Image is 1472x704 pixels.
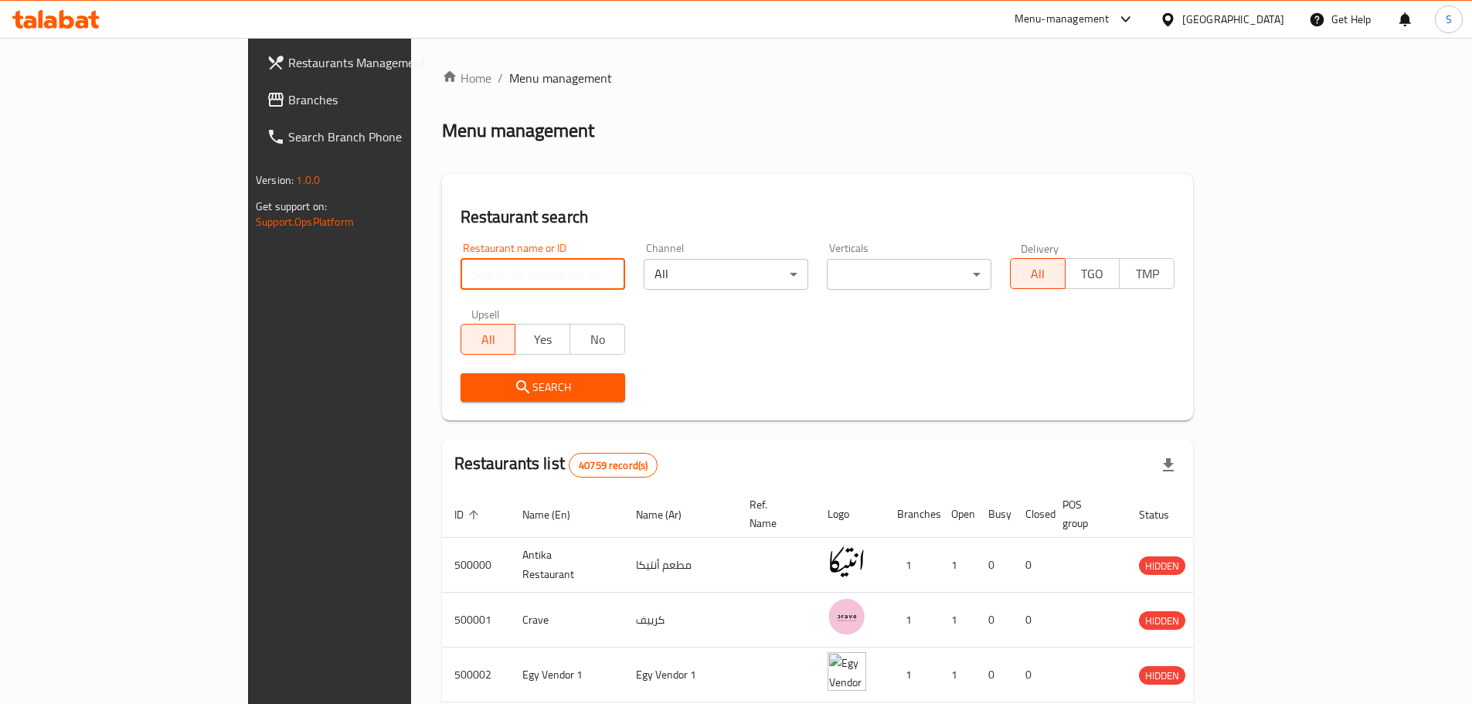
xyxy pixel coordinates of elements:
[256,196,327,216] span: Get support on:
[254,81,494,118] a: Branches
[256,170,294,190] span: Version:
[461,259,625,290] input: Search for restaurant name or ID..
[288,128,481,146] span: Search Branch Phone
[885,648,939,702] td: 1
[1062,495,1108,532] span: POS group
[522,328,564,351] span: Yes
[1139,666,1185,685] div: HIDDEN
[522,505,590,524] span: Name (En)
[1013,538,1050,593] td: 0
[510,593,624,648] td: Crave
[461,373,625,402] button: Search
[1013,491,1050,538] th: Closed
[510,648,624,702] td: Egy Vendor 1
[1119,258,1175,289] button: TMP
[1017,263,1059,285] span: All
[1150,447,1187,484] div: Export file
[510,538,624,593] td: Antika Restaurant
[467,328,510,351] span: All
[296,170,320,190] span: 1.0.0
[515,324,570,355] button: Yes
[288,53,481,72] span: Restaurants Management
[1139,505,1189,524] span: Status
[1065,258,1120,289] button: TGO
[1015,10,1110,29] div: Menu-management
[442,118,594,143] h2: Menu management
[976,538,1013,593] td: 0
[254,44,494,81] a: Restaurants Management
[569,324,625,355] button: No
[827,259,991,290] div: ​
[1139,556,1185,575] div: HIDDEN
[454,505,484,524] span: ID
[885,538,939,593] td: 1
[1013,648,1050,702] td: 0
[939,648,976,702] td: 1
[976,491,1013,538] th: Busy
[1139,667,1185,685] span: HIDDEN
[442,69,1193,87] nav: breadcrumb
[815,491,885,538] th: Logo
[939,491,976,538] th: Open
[624,648,737,702] td: Egy Vendor 1
[885,491,939,538] th: Branches
[1182,11,1284,28] div: [GEOGRAPHIC_DATA]
[624,538,737,593] td: مطعم أنتيكا
[939,593,976,648] td: 1
[461,324,516,355] button: All
[454,452,658,478] h2: Restaurants list
[576,328,619,351] span: No
[473,378,613,397] span: Search
[939,538,976,593] td: 1
[461,206,1175,229] h2: Restaurant search
[750,495,797,532] span: Ref. Name
[1139,612,1185,630] span: HIDDEN
[1446,11,1452,28] span: S
[509,69,612,87] span: Menu management
[828,597,866,636] img: Crave
[1072,263,1114,285] span: TGO
[471,308,500,319] label: Upsell
[569,453,658,478] div: Total records count
[569,458,657,473] span: 40759 record(s)
[1013,593,1050,648] td: 0
[1139,611,1185,630] div: HIDDEN
[828,542,866,581] img: Antika Restaurant
[624,593,737,648] td: كرييف
[828,652,866,691] img: Egy Vendor 1
[1010,258,1066,289] button: All
[1021,243,1059,253] label: Delivery
[976,648,1013,702] td: 0
[885,593,939,648] td: 1
[256,212,354,232] a: Support.OpsPlatform
[636,505,702,524] span: Name (Ar)
[498,69,503,87] li: /
[288,90,481,109] span: Branches
[976,593,1013,648] td: 0
[644,259,808,290] div: All
[1139,557,1185,575] span: HIDDEN
[1126,263,1168,285] span: TMP
[254,118,494,155] a: Search Branch Phone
